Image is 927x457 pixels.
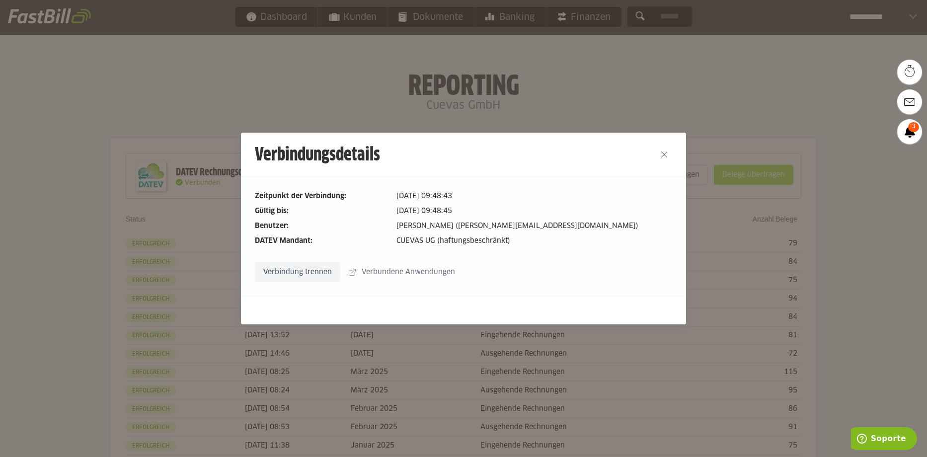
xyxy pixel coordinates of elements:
dd: [PERSON_NAME] ([PERSON_NAME][EMAIL_ADDRESS][DOMAIN_NAME]) [396,221,672,231]
dd: [DATE] 09:48:43 [396,191,672,202]
dt: Zeitpunkt der Verbindung: [255,191,388,202]
dd: [DATE] 09:48:45 [396,206,672,217]
sl-button: Verbundene Anwendungen [342,262,463,282]
dt: DATEV Mandant: [255,235,388,246]
dt: Gültig bis: [255,206,388,217]
dd: CUEVAS UG (haftungsbeschränkt) [396,235,672,246]
iframe: Abre un widget desde donde se puede obtener más información [851,427,917,452]
sl-button: Verbindung trennen [255,262,340,282]
dt: Benutzer: [255,221,388,231]
span: 3 [908,122,919,132]
a: 3 [897,119,922,144]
